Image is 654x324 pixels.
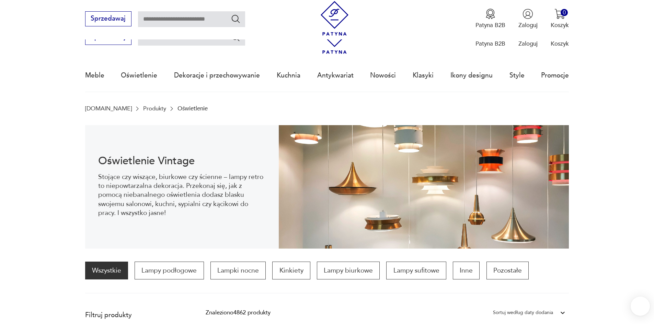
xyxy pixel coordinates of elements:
[98,172,265,218] p: Stojące czy wiszące, biurkowe czy ścienne – lampy retro to niepowtarzalna dekoracja. Przekonaj si...
[551,40,569,48] p: Koszyk
[453,262,480,279] a: Inne
[85,262,128,279] a: Wszystkie
[561,9,568,16] div: 0
[277,60,300,91] a: Kuchnia
[475,40,505,48] p: Patyna B2B
[143,105,166,112] a: Produkty
[85,16,131,22] a: Sprzedawaj
[631,297,650,316] iframe: Smartsupp widget button
[135,262,204,279] a: Lampy podłogowe
[98,156,265,166] h1: Oświetlenie Vintage
[85,11,131,26] button: Sprzedawaj
[279,125,569,249] img: Oświetlenie
[554,9,565,19] img: Ikona koszyka
[523,9,533,19] img: Ikonka użytkownika
[485,9,496,19] img: Ikona medalu
[509,60,525,91] a: Style
[541,60,569,91] a: Promocje
[551,9,569,29] button: 0Koszyk
[475,9,505,29] button: Patyna B2B
[386,262,446,279] a: Lampy sufitowe
[317,60,354,91] a: Antykwariat
[370,60,396,91] a: Nowości
[450,60,493,91] a: Ikony designu
[121,60,157,91] a: Oświetlenie
[518,40,538,48] p: Zaloguj
[475,9,505,29] a: Ikona medaluPatyna B2B
[272,262,310,279] a: Kinkiety
[174,60,260,91] a: Dekoracje i przechowywanie
[518,9,538,29] button: Zaloguj
[85,105,132,112] a: [DOMAIN_NAME]
[177,105,208,112] p: Oświetlenie
[486,262,529,279] a: Pozostałe
[231,14,241,24] button: Szukaj
[231,32,241,42] button: Szukaj
[518,21,538,29] p: Zaloguj
[85,35,131,40] a: Sprzedawaj
[85,311,186,320] p: Filtruj produkty
[493,308,553,317] div: Sortuj według daty dodania
[317,1,352,36] img: Patyna - sklep z meblami i dekoracjami vintage
[551,21,569,29] p: Koszyk
[206,308,271,317] div: Znaleziono 4862 produkty
[210,262,266,279] a: Lampki nocne
[475,21,505,29] p: Patyna B2B
[413,60,434,91] a: Klasyki
[317,262,380,279] a: Lampy biurkowe
[85,60,104,91] a: Meble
